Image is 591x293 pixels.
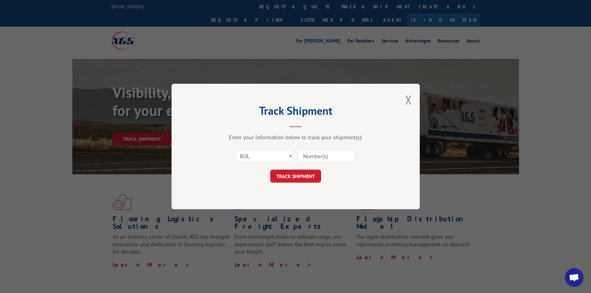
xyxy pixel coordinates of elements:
div: Enter your information below to track your shipment(s). [203,134,389,141]
input: Number(s) [298,149,355,162]
button: TRACK SHIPMENT [270,170,321,183]
div: Open chat [565,268,584,287]
h2: Track Shipment [203,106,389,118]
button: Close modal [405,91,412,108]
